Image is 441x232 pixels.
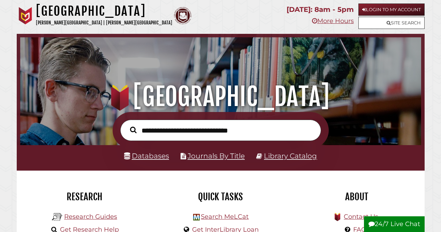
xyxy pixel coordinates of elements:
a: Databases [124,151,169,160]
a: Login to My Account [358,3,425,16]
h2: Quick Tasks [158,191,283,203]
img: Hekman Library Logo [193,214,200,220]
img: Calvin Theological Seminary [174,7,191,24]
a: Library Catalog [264,151,317,160]
h1: [GEOGRAPHIC_DATA] [26,81,414,112]
a: Search MeLCat [201,213,249,220]
a: Research Guides [64,213,117,220]
h1: [GEOGRAPHIC_DATA] [36,3,172,19]
p: [DATE]: 8am - 5pm [287,3,354,16]
a: Site Search [358,17,425,29]
i: Search [130,126,137,133]
a: Contact Us [344,213,378,220]
img: Hekman Library Logo [52,212,62,222]
h2: About [294,191,419,203]
button: Search [127,125,140,135]
a: More Hours [312,17,354,25]
p: [PERSON_NAME][GEOGRAPHIC_DATA] | [PERSON_NAME][GEOGRAPHIC_DATA] [36,19,172,27]
h2: Research [22,191,147,203]
img: Calvin University [17,7,34,24]
a: Journals By Title [188,151,245,160]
